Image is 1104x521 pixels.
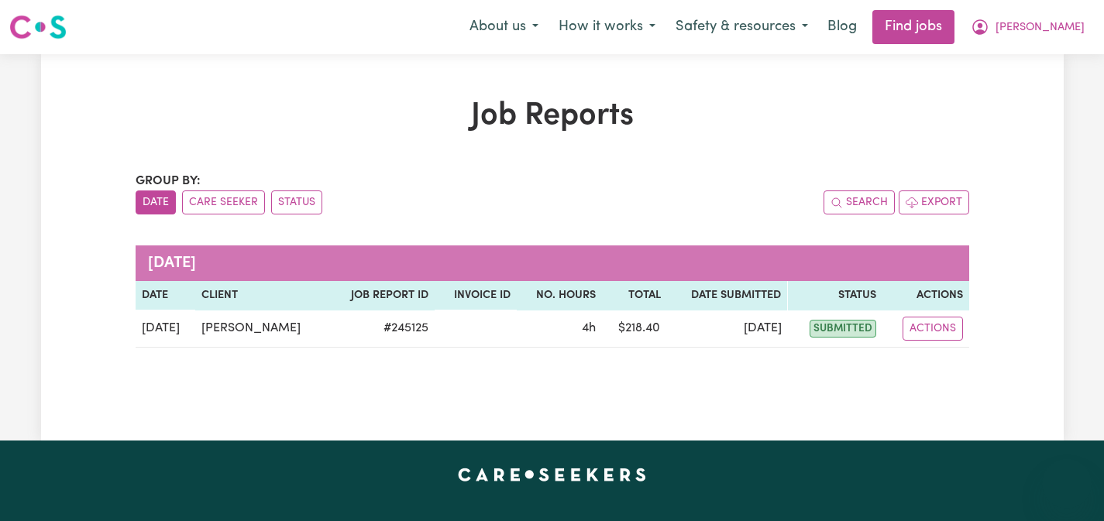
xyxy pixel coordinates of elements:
th: Invoice ID [435,281,517,310]
a: Blog [818,10,866,44]
button: About us [459,11,549,43]
span: Group by: [136,175,201,187]
td: [DATE] [136,310,195,348]
button: How it works [549,11,665,43]
span: submitted [810,320,876,338]
th: Client [195,281,328,310]
h1: Job Reports [136,98,969,135]
td: # 245125 [328,310,435,348]
a: Find jobs [872,10,954,44]
a: Careseekers logo [9,9,67,45]
img: Careseekers logo [9,13,67,41]
td: [DATE] [666,310,788,348]
button: Search [824,190,895,214]
th: Date [136,281,195,310]
th: No. Hours [517,281,603,310]
button: Actions [903,317,963,341]
td: [PERSON_NAME] [195,310,328,348]
th: Total [602,281,666,310]
td: $ 218.40 [602,310,666,348]
span: [PERSON_NAME] [996,19,1085,36]
a: Careseekers home page [458,468,646,481]
button: Export [899,190,969,214]
button: sort invoices by care seeker [182,190,265,214]
th: Actions [882,281,969,310]
button: sort invoices by paid status [271,190,322,214]
th: Date Submitted [666,281,788,310]
iframe: Botão para abrir a janela de mensagens [1042,459,1092,509]
caption: [DATE] [136,245,969,281]
button: sort invoices by date [136,190,176,214]
button: My Account [961,11,1095,43]
button: Safety & resources [665,11,818,43]
th: Job Report ID [328,281,435,310]
th: Status [788,281,882,310]
span: 4 hours [582,322,596,334]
